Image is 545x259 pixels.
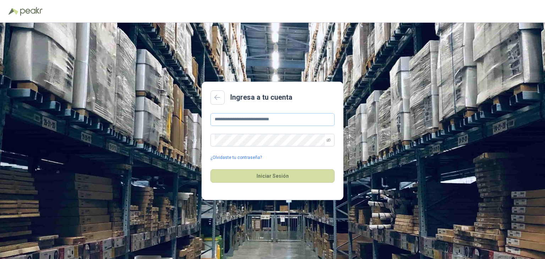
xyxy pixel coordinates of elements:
img: Logo [9,8,18,15]
button: Iniciar Sesión [210,169,335,183]
h2: Ingresa a tu cuenta [230,92,292,103]
a: ¿Olvidaste tu contraseña? [210,154,262,161]
img: Peakr [20,7,43,16]
span: eye-invisible [326,138,331,142]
